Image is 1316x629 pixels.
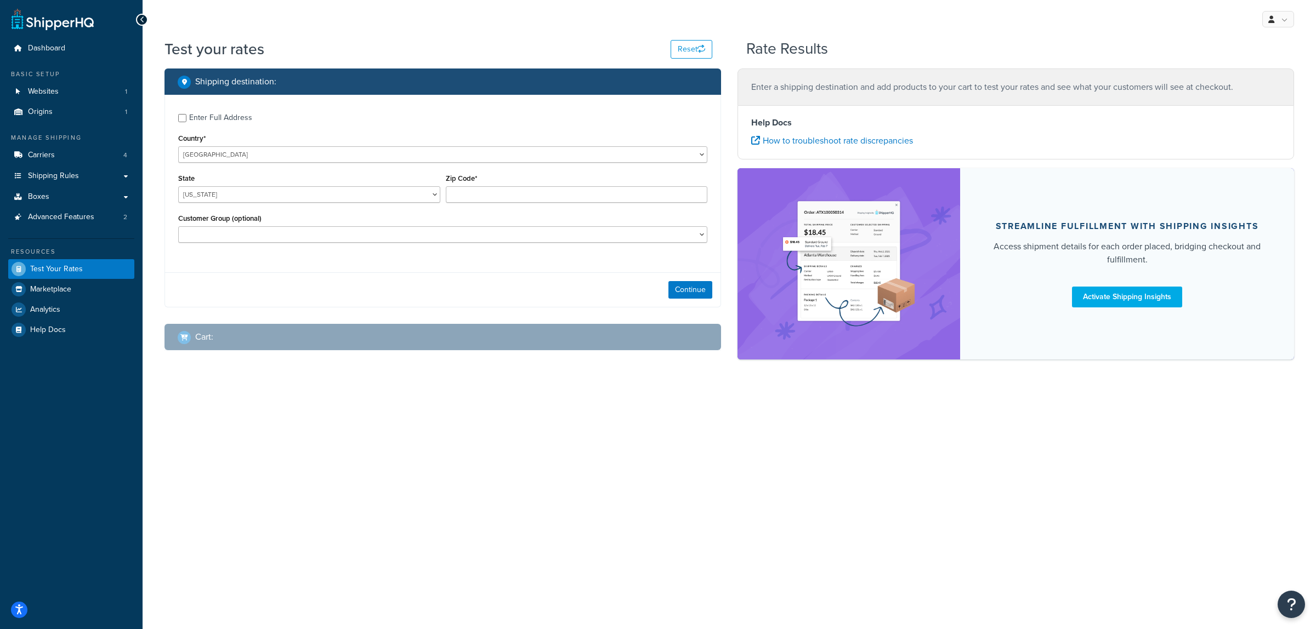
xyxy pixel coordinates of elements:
label: Customer Group (optional) [178,214,262,222]
div: Enter Full Address [189,110,252,125]
img: feature-image-si-e24932ea9b9fcd0ff835db86be1ff8d589347e8876e1638d903ea230a36726be.png [780,185,917,343]
li: Websites [8,82,134,102]
div: Manage Shipping [8,133,134,142]
span: Marketplace [30,285,71,294]
a: Analytics [8,300,134,319]
span: Boxes [28,192,49,202]
li: Carriers [8,145,134,165]
span: Origins [28,107,53,117]
span: Websites [28,87,59,96]
div: Resources [8,247,134,256]
button: Reset [671,40,712,59]
span: Test Your Rates [30,265,83,274]
a: Shipping Rules [8,166,134,186]
a: Websites1 [8,82,134,102]
a: Boxes [8,187,134,207]
a: Marketplace [8,279,134,299]
div: Basic Setup [8,70,134,79]
a: Carriers4 [8,145,134,165]
div: Access shipment details for each order placed, bridging checkout and fulfillment. [986,240,1268,266]
span: 1 [125,87,127,96]
span: Dashboard [28,44,65,53]
a: Help Docs [8,320,134,340]
span: Shipping Rules [28,171,79,181]
span: Advanced Features [28,213,94,222]
p: Enter a shipping destination and add products to your cart to test your rates and see what your c... [751,79,1280,95]
label: Zip Code* [446,174,477,182]
button: Open Resource Center [1278,591,1305,618]
span: Carriers [28,151,55,160]
div: Streamline Fulfillment with Shipping Insights [996,221,1259,232]
a: Test Your Rates [8,259,134,279]
a: Origins1 [8,102,134,122]
span: 2 [123,213,127,222]
h2: Rate Results [746,41,828,58]
span: 1 [125,107,127,117]
li: Advanced Features [8,207,134,227]
h1: Test your rates [164,38,264,60]
label: Country* [178,134,206,142]
h2: Shipping destination : [195,77,276,87]
a: Dashboard [8,38,134,59]
span: Help Docs [30,325,66,335]
h2: Cart : [195,332,213,342]
a: Advanced Features2 [8,207,134,227]
a: Activate Shipping Insights [1072,287,1182,307]
span: Analytics [30,305,60,314]
h4: Help Docs [751,116,1280,129]
input: Enter Full Address [178,114,186,122]
label: State [178,174,195,182]
button: Continue [668,281,712,299]
li: Origins [8,102,134,122]
a: How to troubleshoot rate discrepancies [751,134,913,147]
span: 4 [123,151,127,160]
